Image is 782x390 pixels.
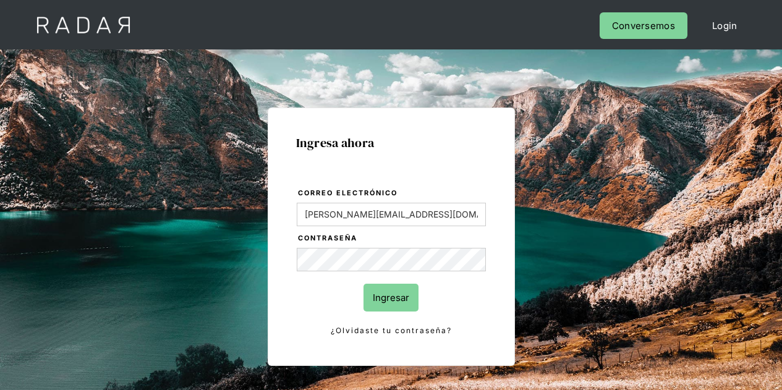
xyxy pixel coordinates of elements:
[700,12,750,39] a: Login
[298,187,486,200] label: Correo electrónico
[297,324,486,337] a: ¿Olvidaste tu contraseña?
[296,187,487,337] form: Login Form
[363,284,419,312] input: Ingresar
[600,12,687,39] a: Conversemos
[298,232,486,245] label: Contraseña
[297,203,486,226] input: bruce@wayne.com
[296,136,487,150] h1: Ingresa ahora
